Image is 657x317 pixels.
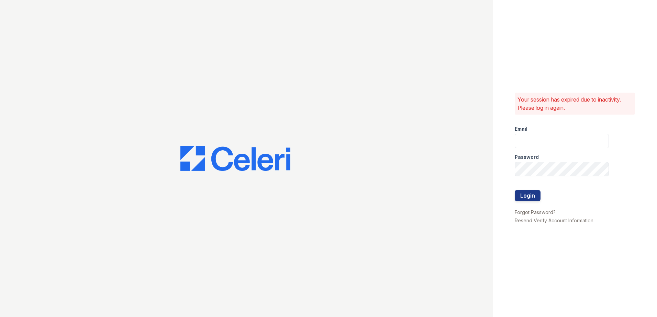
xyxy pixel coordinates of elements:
[515,126,527,132] label: Email
[180,146,290,171] img: CE_Logo_Blue-a8612792a0a2168367f1c8372b55b34899dd931a85d93a1a3d3e32e68fde9ad4.png
[515,154,539,161] label: Password
[515,190,541,201] button: Login
[515,218,593,223] a: Resend Verify Account Information
[517,95,632,112] p: Your session has expired due to inactivity. Please log in again.
[515,209,556,215] a: Forgot Password?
